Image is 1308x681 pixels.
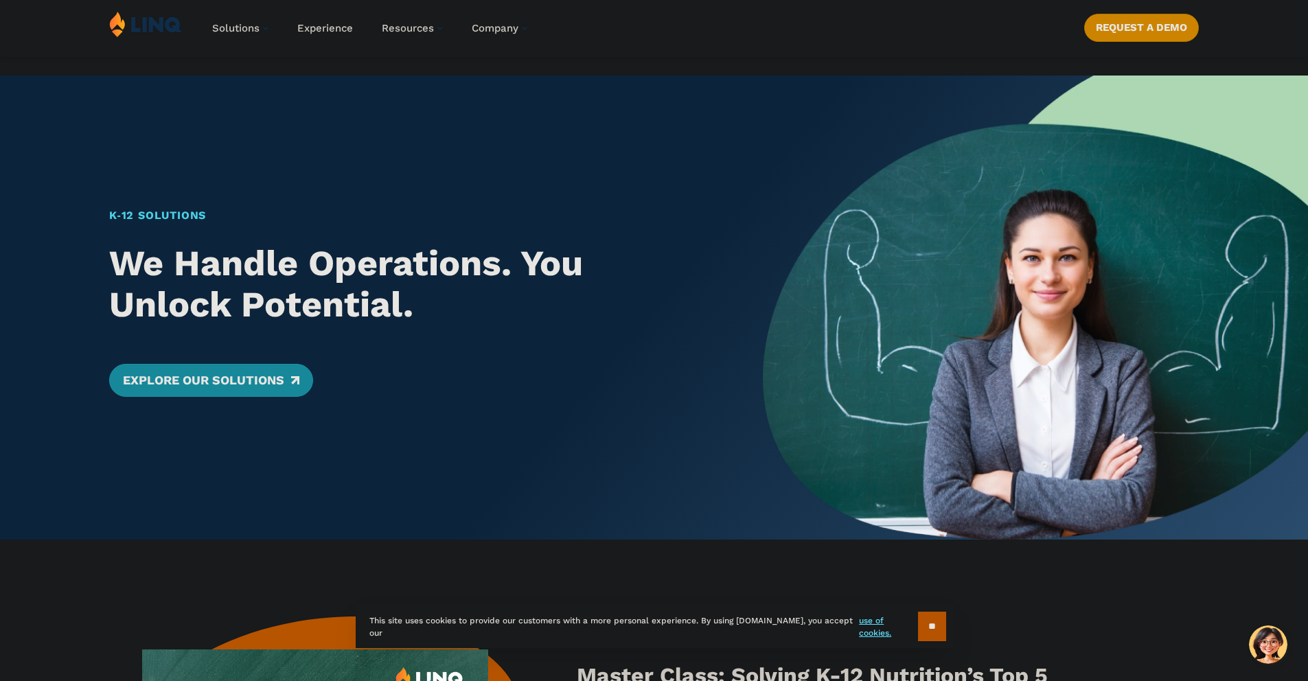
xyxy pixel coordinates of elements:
span: Solutions [212,22,260,34]
a: Explore Our Solutions [109,364,313,397]
a: Resources [382,22,443,34]
img: LINQ | K‑12 Software [109,11,182,37]
button: Hello, have a question? Let’s chat. [1249,625,1287,664]
a: Experience [297,22,353,34]
a: Request a Demo [1084,14,1199,41]
nav: Primary Navigation [212,11,527,56]
a: use of cookies. [859,614,917,639]
a: Solutions [212,22,268,34]
h2: We Handle Operations. You Unlock Potential. [109,243,710,325]
a: Company [472,22,527,34]
div: This site uses cookies to provide our customers with a more personal experience. By using [DOMAIN... [356,605,953,648]
img: Home Banner [763,76,1308,540]
span: Company [472,22,518,34]
nav: Button Navigation [1084,11,1199,41]
span: Resources [382,22,434,34]
h1: K‑12 Solutions [109,207,710,224]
